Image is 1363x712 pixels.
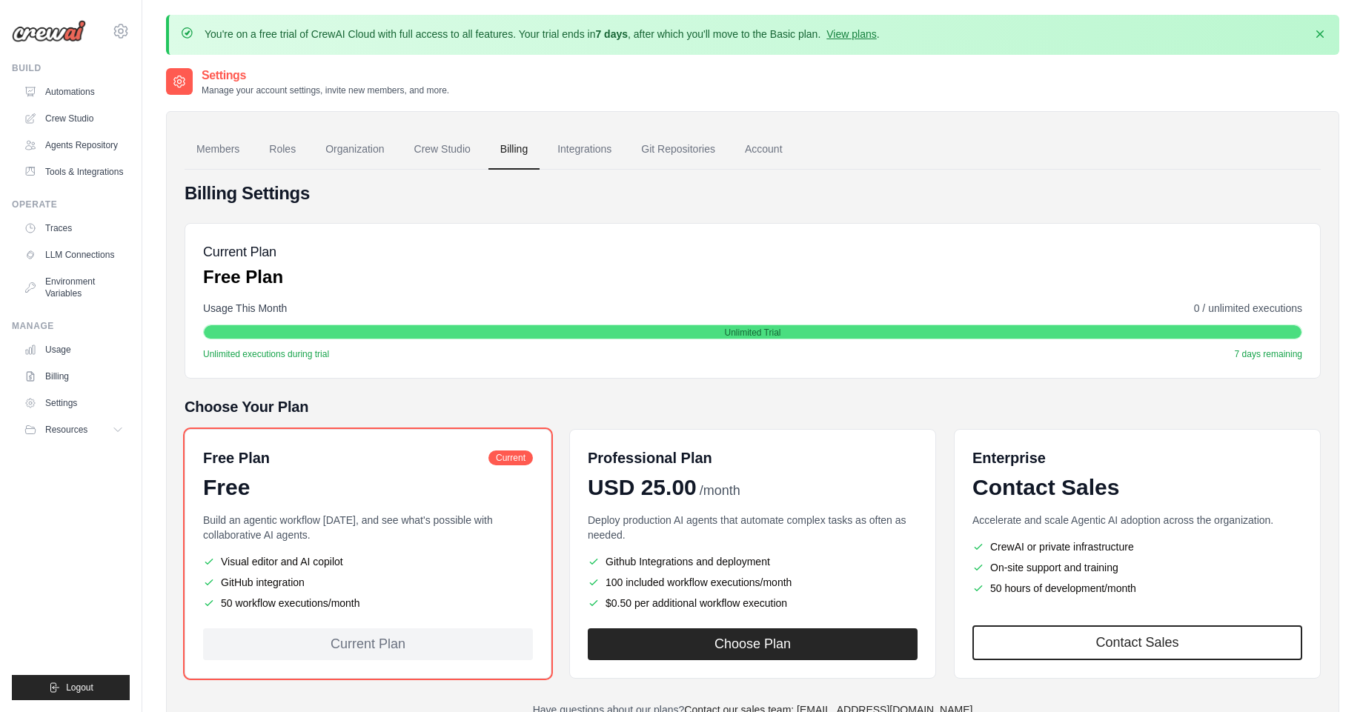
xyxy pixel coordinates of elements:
a: Crew Studio [402,130,482,170]
li: On-site support and training [972,560,1302,575]
p: Free Plan [203,265,283,289]
a: Traces [18,216,130,240]
p: Accelerate and scale Agentic AI adoption across the organization. [972,513,1302,528]
a: Agents Repository [18,133,130,157]
div: Operate [12,199,130,210]
a: Git Repositories [629,130,727,170]
span: Resources [45,424,87,436]
a: Usage [18,338,130,362]
a: Tools & Integrations [18,160,130,184]
li: 50 hours of development/month [972,581,1302,596]
a: Billing [18,365,130,388]
img: Logo [12,20,86,42]
li: 100 included workflow executions/month [588,575,918,590]
a: Contact Sales [972,625,1302,660]
a: Billing [488,130,540,170]
p: Manage your account settings, invite new members, and more. [202,84,449,96]
a: Automations [18,80,130,104]
span: /month [700,481,740,501]
h6: Enterprise [972,448,1302,468]
strong: 7 days [595,28,628,40]
li: $0.50 per additional workflow execution [588,596,918,610]
li: 50 workflow executions/month [203,596,533,610]
p: Deploy production AI agents that automate complex tasks as often as needed. [588,513,918,542]
li: CrewAI or private infrastructure [972,539,1302,554]
h6: Professional Plan [588,448,712,468]
span: 7 days remaining [1235,348,1302,360]
h4: Billing Settings [185,182,1321,205]
a: View plans [826,28,876,40]
span: Unlimited executions during trial [203,348,329,360]
li: GitHub integration [203,575,533,590]
a: Settings [18,391,130,415]
div: Current Plan [203,628,533,660]
h5: Choose Your Plan [185,396,1321,417]
p: Build an agentic workflow [DATE], and see what's possible with collaborative AI agents. [203,513,533,542]
h2: Settings [202,67,449,84]
li: Github Integrations and deployment [588,554,918,569]
a: Roles [257,130,308,170]
a: Account [733,130,795,170]
span: Unlimited Trial [724,327,780,339]
span: Usage This Month [203,301,287,316]
span: Logout [66,682,93,693]
button: Logout [12,675,130,700]
li: Visual editor and AI copilot [203,554,533,569]
a: Crew Studio [18,107,130,130]
button: Choose Plan [588,628,918,660]
a: Integrations [545,130,623,170]
a: LLM Connections [18,243,130,267]
p: You're on a free trial of CrewAI Cloud with full access to all features. Your trial ends in , aft... [205,27,880,41]
div: Manage [12,320,130,332]
span: Current [488,450,533,465]
span: USD 25.00 [588,474,697,501]
h6: Free Plan [203,448,270,468]
div: Free [203,474,533,501]
a: Environment Variables [18,270,130,305]
button: Resources [18,418,130,442]
a: Organization [314,130,396,170]
h5: Current Plan [203,242,283,262]
div: Build [12,62,130,74]
span: 0 / unlimited executions [1194,301,1302,316]
a: Members [185,130,251,170]
div: Contact Sales [972,474,1302,501]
